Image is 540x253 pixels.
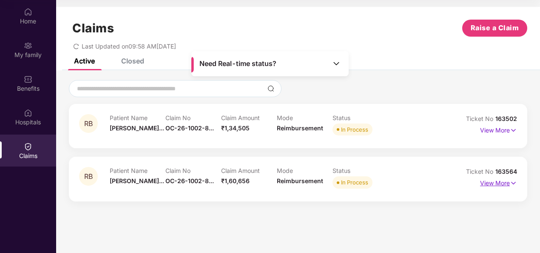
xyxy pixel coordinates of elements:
[199,59,276,68] span: Need Real-time status?
[462,20,527,37] button: Raise a Claim
[165,167,221,174] p: Claim No
[110,167,165,174] p: Patient Name
[510,126,517,135] img: svg+xml;base64,PHN2ZyB4bWxucz0iaHR0cDovL3d3dy53My5vcmcvMjAwMC9zdmciIHdpZHRoPSIxNyIgaGVpZ2h0PSIxNy...
[341,178,368,187] div: In Process
[480,176,517,188] p: View More
[277,167,333,174] p: Mode
[84,173,93,180] span: RB
[74,57,95,65] div: Active
[333,167,388,174] p: Status
[341,125,368,134] div: In Process
[221,124,250,132] span: ₹1,34,505
[221,114,277,121] p: Claim Amount
[332,59,341,68] img: Toggle Icon
[24,142,32,151] img: svg+xml;base64,PHN2ZyBpZD0iQ2xhaW0iIHhtbG5zPSJodHRwOi8vd3d3LnczLm9yZy8yMDAwL3N2ZyIgd2lkdGg9IjIwIi...
[165,177,214,184] span: OC-26-1002-8...
[110,114,165,121] p: Patient Name
[221,177,250,184] span: ₹1,60,656
[277,124,323,132] span: Reimbursement
[110,124,164,132] span: [PERSON_NAME]...
[82,43,176,50] span: Last Updated on 09:58 AM[DATE]
[72,21,114,35] h1: Claims
[24,41,32,50] img: svg+xml;base64,PHN2ZyB3aWR0aD0iMjAiIGhlaWdodD0iMjAiIHZpZXdCb3g9IjAgMCAyMCAyMCIgZmlsbD0ibm9uZSIgeG...
[466,115,495,122] span: Ticket No
[165,124,214,132] span: OC-26-1002-8...
[495,168,517,175] span: 163564
[24,75,32,83] img: svg+xml;base64,PHN2ZyBpZD0iQmVuZWZpdHMiIHhtbG5zPSJodHRwOi8vd3d3LnczLm9yZy8yMDAwL3N2ZyIgd2lkdGg9Ij...
[333,114,388,121] p: Status
[495,115,517,122] span: 163502
[24,109,32,117] img: svg+xml;base64,PHN2ZyBpZD0iSG9zcGl0YWxzIiB4bWxucz0iaHR0cDovL3d3dy53My5vcmcvMjAwMC9zdmciIHdpZHRoPS...
[73,43,79,50] span: redo
[510,178,517,188] img: svg+xml;base64,PHN2ZyB4bWxucz0iaHR0cDovL3d3dy53My5vcmcvMjAwMC9zdmciIHdpZHRoPSIxNyIgaGVpZ2h0PSIxNy...
[110,177,164,184] span: [PERSON_NAME]...
[121,57,144,65] div: Closed
[24,8,32,16] img: svg+xml;base64,PHN2ZyBpZD0iSG9tZSIgeG1sbnM9Imh0dHA6Ly93d3cudzMub3JnLzIwMDAvc3ZnIiB3aWR0aD0iMjAiIG...
[221,167,277,174] p: Claim Amount
[277,114,333,121] p: Mode
[466,168,495,175] span: Ticket No
[267,85,274,92] img: svg+xml;base64,PHN2ZyBpZD0iU2VhcmNoLTMyeDMyIiB4bWxucz0iaHR0cDovL3d3dy53My5vcmcvMjAwMC9zdmciIHdpZH...
[165,114,221,121] p: Claim No
[471,23,519,33] span: Raise a Claim
[84,120,93,127] span: RB
[277,177,323,184] span: Reimbursement
[480,124,517,135] p: View More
